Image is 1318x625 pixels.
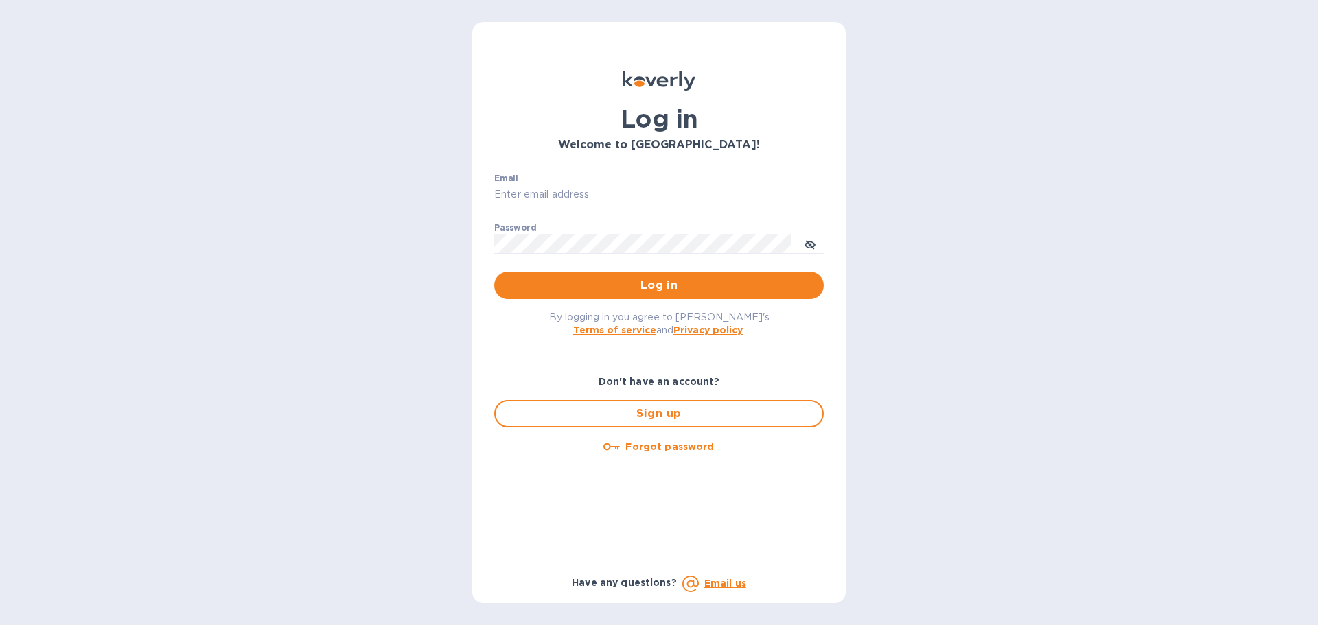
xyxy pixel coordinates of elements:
[573,325,656,335] a: Terms of service
[623,71,695,91] img: Koverly
[549,311,770,335] span: By logging in you agree to [PERSON_NAME]'s and .
[494,139,824,152] h3: Welcome to [GEOGRAPHIC_DATA]!
[494,185,824,205] input: Enter email address
[494,400,824,427] button: Sign up
[494,104,824,133] h1: Log in
[625,441,714,452] u: Forgot password
[572,577,677,588] b: Have any questions?
[505,277,813,294] span: Log in
[704,578,746,589] a: Email us
[673,325,743,335] a: Privacy policy
[494,224,536,232] label: Password
[599,376,720,387] b: Don't have an account?
[494,272,824,299] button: Log in
[494,174,518,182] label: Email
[507,405,811,422] span: Sign up
[796,230,824,257] button: toggle password visibility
